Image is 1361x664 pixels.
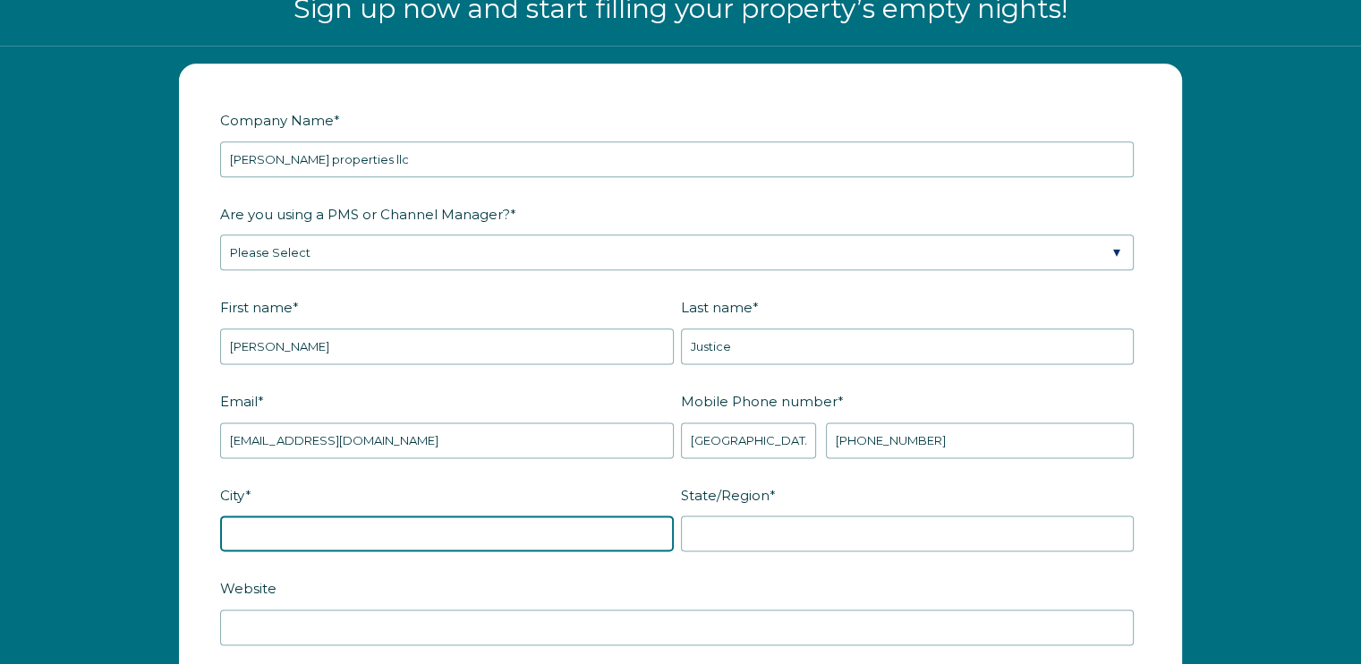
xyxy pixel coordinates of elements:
span: Are you using a PMS or Channel Manager? [220,200,510,228]
span: Mobile Phone number [681,387,838,415]
span: First name [220,294,293,321]
span: Last name [681,294,753,321]
span: Website [220,575,276,602]
span: City [220,481,245,509]
span: State/Region [681,481,770,509]
span: Company Name [220,106,334,134]
span: Email [220,387,258,415]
